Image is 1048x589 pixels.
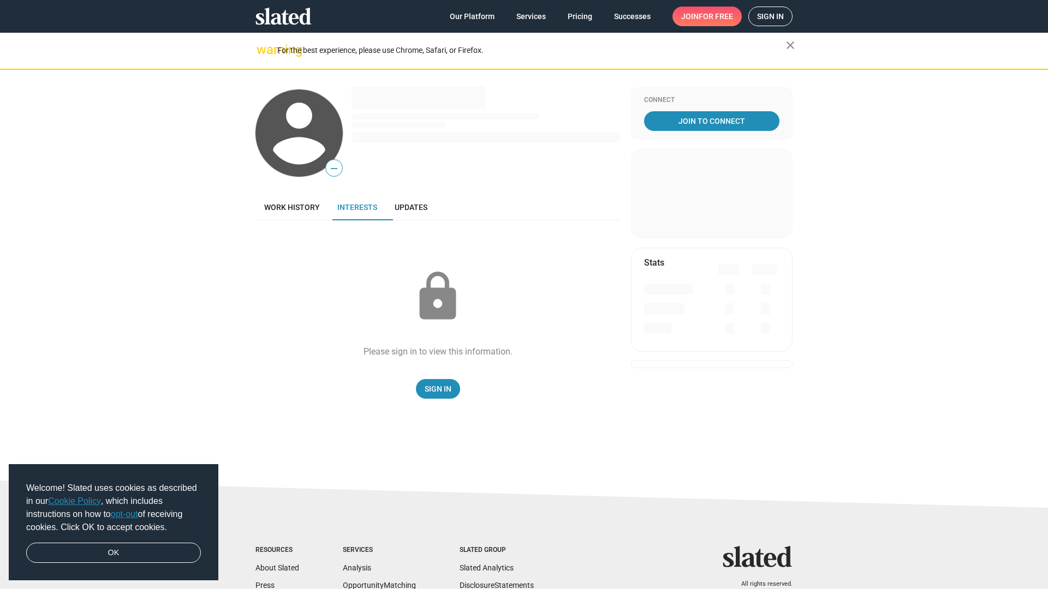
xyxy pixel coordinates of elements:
span: Pricing [568,7,592,26]
mat-icon: warning [257,43,270,56]
span: Work history [264,203,320,212]
a: Analysis [343,563,371,572]
mat-icon: close [784,39,797,52]
a: Slated Analytics [460,563,514,572]
div: Resources [255,546,299,555]
a: opt-out [111,509,138,519]
a: Pricing [559,7,601,26]
a: Cookie Policy [48,496,101,506]
mat-icon: lock [410,269,465,324]
span: for free [699,7,733,26]
a: Join To Connect [644,111,779,131]
span: Successes [614,7,651,26]
span: Updates [395,203,427,212]
div: For the best experience, please use Chrome, Safari, or Firefox. [277,43,786,58]
div: Services [343,546,416,555]
a: Updates [386,194,436,220]
a: Services [508,7,555,26]
span: Welcome! Slated uses cookies as described in our , which includes instructions on how to of recei... [26,482,201,534]
span: Sign In [425,379,451,399]
span: Join [681,7,733,26]
a: Successes [605,7,659,26]
span: Services [516,7,546,26]
a: About Slated [255,563,299,572]
span: Interests [337,203,377,212]
span: Our Platform [450,7,495,26]
div: cookieconsent [9,464,218,581]
a: Our Platform [441,7,503,26]
a: Sign In [416,379,460,399]
a: Sign in [748,7,793,26]
div: Slated Group [460,546,534,555]
div: Connect [644,96,779,105]
div: Please sign in to view this information. [364,346,513,357]
a: dismiss cookie message [26,543,201,563]
a: Interests [329,194,386,220]
span: — [326,161,342,176]
a: Joinfor free [672,7,742,26]
span: Join To Connect [646,111,777,131]
a: Work history [255,194,329,220]
span: Sign in [757,7,784,26]
mat-card-title: Stats [644,257,664,268]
